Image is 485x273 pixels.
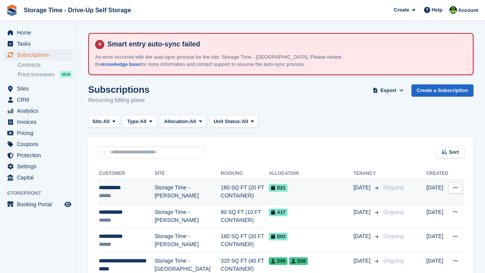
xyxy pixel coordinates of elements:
span: Sites [17,83,63,94]
span: D06 [289,257,308,265]
a: menu [4,105,72,116]
button: Allocation: All [160,115,207,128]
th: Booking [221,168,269,180]
a: menu [4,27,72,38]
span: Booking Portal [17,199,63,210]
p: Recurring billing plans [88,96,150,105]
span: All [190,118,196,125]
a: menu [4,38,72,49]
a: menu [4,150,72,161]
span: Export [380,87,396,94]
span: [DATE] [353,208,372,216]
span: All [103,118,110,125]
span: D09 [269,257,288,265]
a: knowledge base [102,61,140,67]
span: Home [17,27,63,38]
a: menu [4,49,72,60]
button: Site: All [88,115,120,128]
th: Created [426,168,448,180]
button: Export [372,84,405,97]
span: Coupons [17,139,63,150]
a: menu [4,139,72,150]
a: Preview store [63,200,72,209]
th: Allocation [269,168,353,180]
h4: Smart entry auto-sync failed [104,40,467,49]
a: menu [4,83,72,94]
span: D03 [269,233,288,240]
a: menu [4,199,72,210]
a: menu [4,117,72,127]
span: Help [432,6,442,14]
a: menu [4,128,72,138]
span: Allocation: [164,118,190,125]
h1: Subscriptions [88,84,150,95]
span: Ongoing [383,184,404,191]
span: Pricing [17,128,63,138]
img: Laaibah Sarwar [449,6,457,14]
button: Type: All [123,115,157,128]
span: A17 [269,209,288,216]
img: stora-icon-8386f47178a22dfd0bd8f6a31ec36ba5ce8667c1dd55bd0f319d3a0aa187defe.svg [6,5,18,16]
p: An error occurred with the auto-sync process for the site: Storage Time - [GEOGRAPHIC_DATA]. Plea... [95,53,363,68]
span: Settings [17,161,63,172]
td: 160 SQ FT (20 FT CONTAINER) [221,180,269,204]
a: menu [4,172,72,183]
span: Analytics [17,105,63,116]
span: [DATE] [353,184,372,192]
th: Tenancy [353,168,380,180]
a: Create a Subscription [411,84,473,97]
td: Storage Time - [PERSON_NAME] [155,229,221,253]
span: [DATE] [353,257,372,265]
span: Unit Status: [214,118,242,125]
span: Storefront [7,189,76,197]
span: D21 [269,184,288,192]
button: Unit Status: All [209,115,258,128]
span: Protection [17,150,63,161]
span: [DATE] [353,232,372,240]
a: menu [4,161,72,172]
span: Account [458,7,478,14]
td: [DATE] [426,229,448,253]
td: 80 SQ FT (10 FT CONTAINER) [221,204,269,229]
div: NEW [60,71,72,78]
td: Storage Time - [PERSON_NAME] [155,204,221,229]
span: Ongoing [383,258,404,264]
span: Ongoing [383,233,404,239]
span: Type: [127,118,140,125]
td: [DATE] [426,204,448,229]
span: CRM [17,94,63,105]
span: Sort [449,148,459,156]
span: Capital [17,172,63,183]
a: Price increases NEW [18,70,72,79]
a: Contracts [18,61,72,69]
span: All [242,118,248,125]
span: Invoices [17,117,63,127]
td: 160 SQ FT (20 FT CONTAINER) [221,229,269,253]
span: All [140,118,146,125]
span: Site: [92,118,103,125]
th: Site [155,168,221,180]
td: Storage Time - [PERSON_NAME] [155,180,221,204]
span: Subscriptions [17,49,63,60]
th: Customer [97,168,155,180]
span: Tasks [17,38,63,49]
span: Ongoing [383,209,404,215]
a: Storage Time - Drive-Up Self Storage [21,4,134,16]
span: Create [394,6,409,14]
td: [DATE] [426,180,448,204]
span: Price increases [18,71,54,78]
a: menu [4,94,72,105]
